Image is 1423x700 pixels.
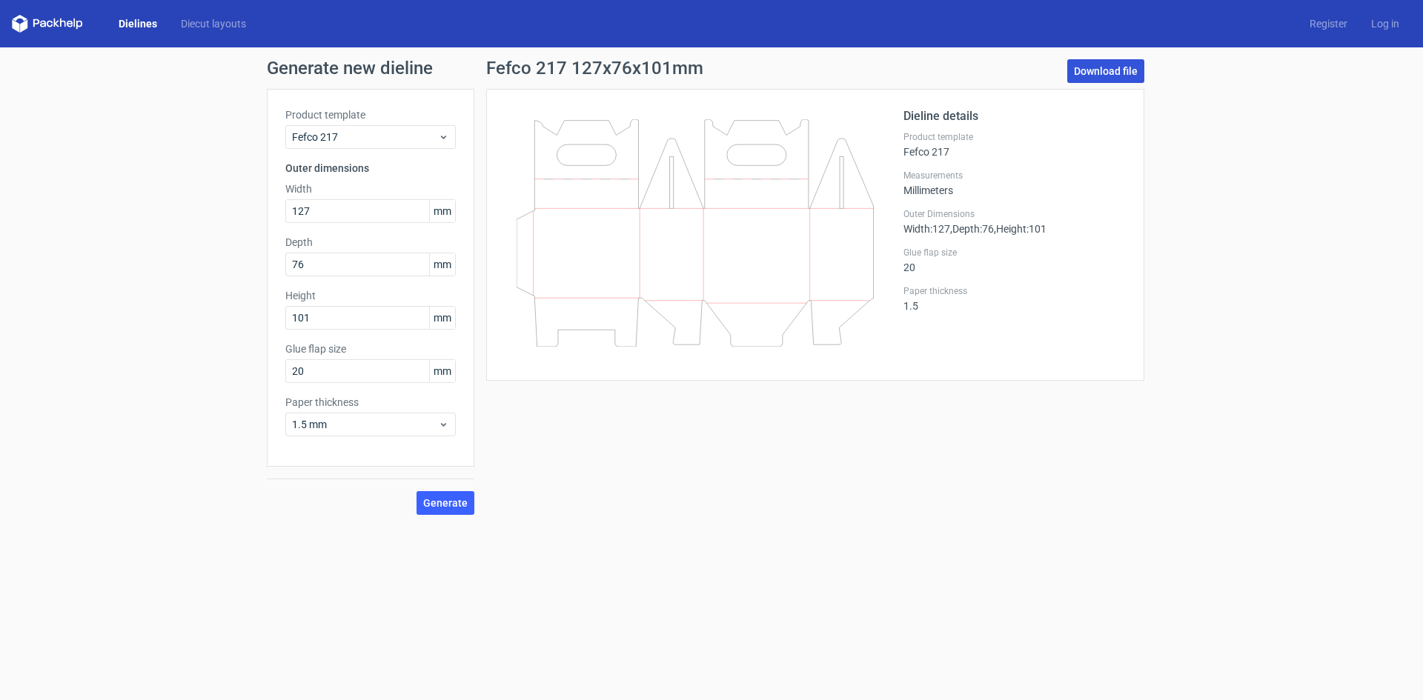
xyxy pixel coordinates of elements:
h3: Outer dimensions [285,161,456,176]
div: Millimeters [903,170,1126,196]
label: Measurements [903,170,1126,181]
span: , Height : 101 [994,223,1046,235]
label: Paper thickness [903,285,1126,297]
a: Dielines [107,16,169,31]
span: Fefco 217 [292,130,438,144]
label: Width [285,181,456,196]
label: Outer Dimensions [903,208,1126,220]
label: Product template [285,107,456,122]
span: mm [429,360,455,382]
div: 1.5 [903,285,1126,312]
div: 20 [903,247,1126,273]
a: Diecut layouts [169,16,258,31]
span: Generate [423,498,468,508]
button: Generate [417,491,474,515]
label: Height [285,288,456,303]
label: Glue flap size [903,247,1126,259]
h1: Fefco 217 127x76x101mm [486,59,703,77]
span: 1.5 mm [292,417,438,432]
label: Depth [285,235,456,250]
a: Download file [1067,59,1144,83]
div: Fefco 217 [903,131,1126,158]
label: Product template [903,131,1126,143]
span: mm [429,253,455,276]
span: mm [429,200,455,222]
span: Width : 127 [903,223,950,235]
label: Paper thickness [285,395,456,410]
span: mm [429,307,455,329]
a: Register [1298,16,1359,31]
a: Log in [1359,16,1411,31]
h2: Dieline details [903,107,1126,125]
label: Glue flap size [285,341,456,356]
span: , Depth : 76 [950,223,994,235]
h1: Generate new dieline [267,59,1156,77]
